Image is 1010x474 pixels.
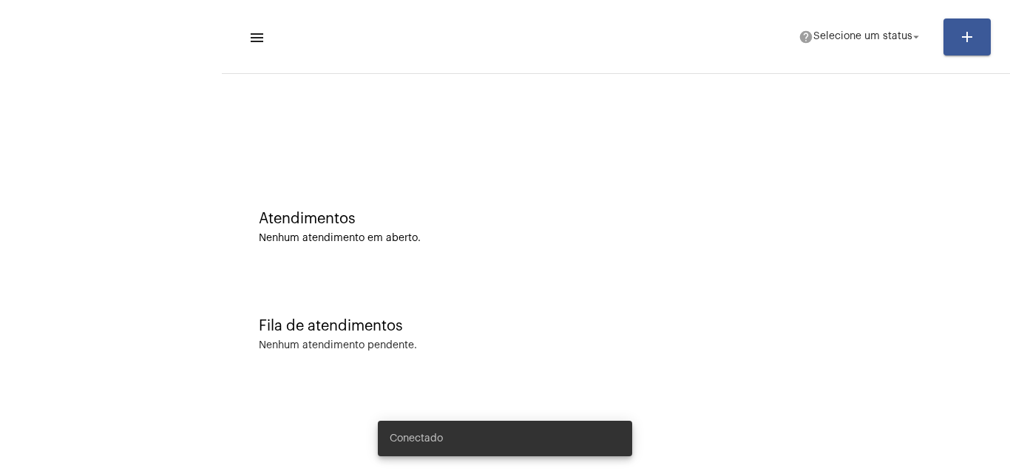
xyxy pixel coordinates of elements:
[813,32,912,42] span: Selecione um status
[259,340,417,351] div: Nenhum atendimento pendente.
[390,431,443,446] span: Conectado
[259,233,973,244] div: Nenhum atendimento em aberto.
[259,318,973,334] div: Fila de atendimentos
[909,30,923,44] mat-icon: arrow_drop_down
[958,28,976,46] mat-icon: add
[259,211,973,227] div: Atendimentos
[799,30,813,44] mat-icon: help
[248,29,263,47] mat-icon: sidenav icon
[790,22,932,52] button: Selecione um status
